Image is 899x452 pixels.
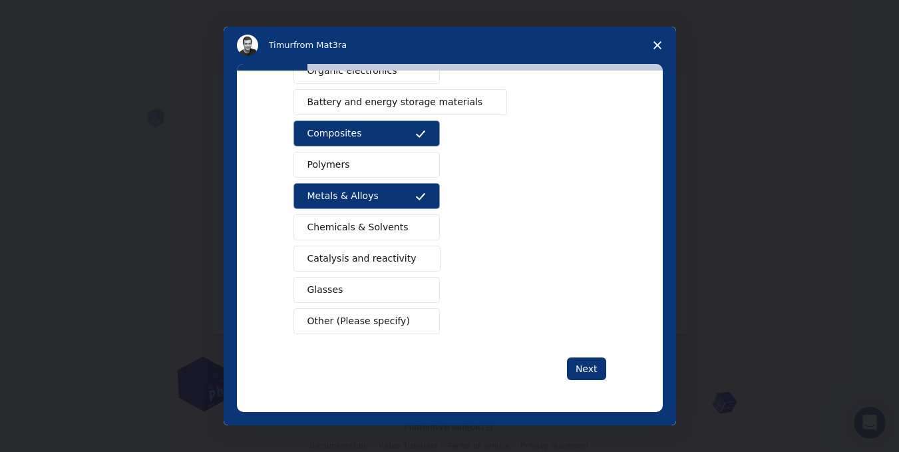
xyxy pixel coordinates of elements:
span: Timur [269,40,293,50]
span: Chemicals & Solvents [307,220,409,234]
button: Metals & Alloys [293,183,440,209]
span: Catalysis and reactivity [307,252,417,266]
span: Organic electronics [307,64,397,78]
img: Profile image for Timur [237,35,258,56]
span: Other (Please specify) [307,314,410,328]
span: Battery and energy storage materials [307,95,483,109]
button: Next [567,357,606,380]
button: Chemicals & Solvents [293,214,440,240]
span: Polymers [307,158,350,172]
span: Close survey [639,27,676,64]
span: Glasses [307,283,343,297]
button: Composites [293,120,440,146]
span: Metals & Alloys [307,189,379,203]
span: from Mat3ra [293,40,347,50]
button: Glasses [293,277,440,303]
span: Composites [307,126,362,140]
button: Organic electronics [293,58,440,84]
button: Battery and energy storage materials [293,89,508,115]
button: Other (Please specify) [293,308,440,334]
span: Assistance [21,9,86,21]
button: Catalysis and reactivity [293,246,441,272]
button: Polymers [293,152,440,178]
